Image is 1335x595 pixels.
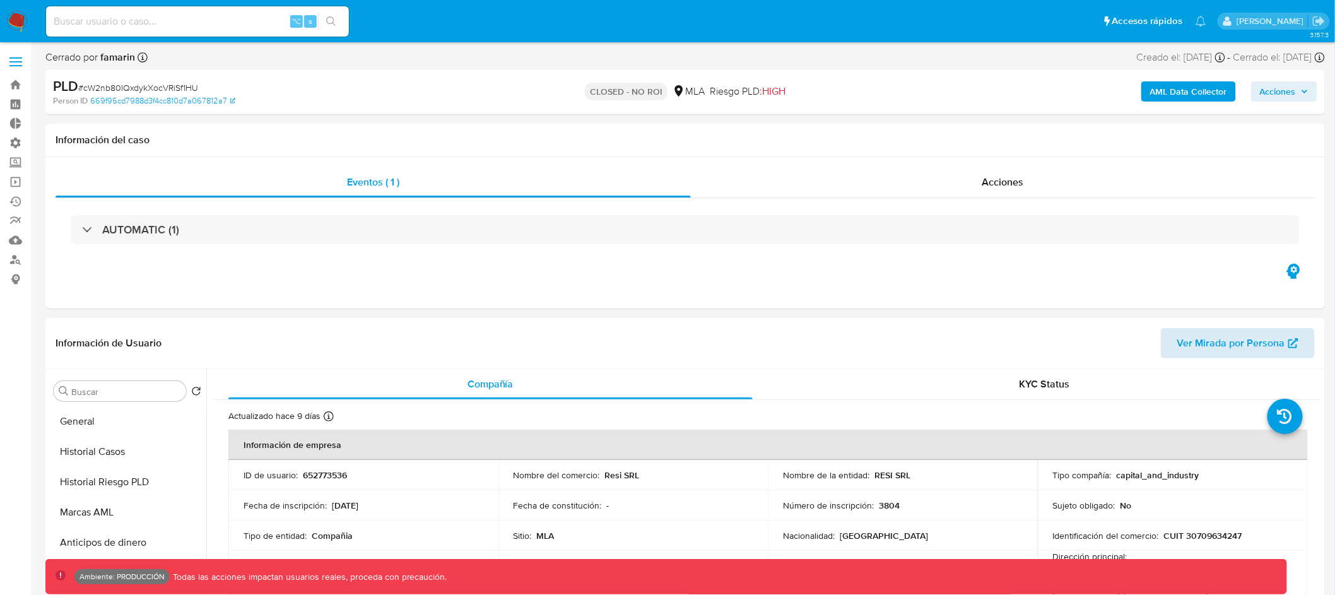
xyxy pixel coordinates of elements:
p: Fecha de constitución : [514,500,602,511]
span: Compañía [468,377,514,391]
span: # cW2nb80IQxdykXocVRiSf1HU [78,81,198,94]
div: AUTOMATIC (1) [71,215,1300,244]
button: Marcas AML [49,497,206,527]
span: HIGH [762,84,785,98]
p: Tipo compañía : [1053,469,1112,481]
div: Cerrado el: [DATE] [1233,50,1325,64]
p: Dirección principal : [1053,551,1127,562]
b: famarin [98,50,135,64]
p: CLOSED - NO ROI [585,83,667,100]
span: Acciones [1260,81,1296,102]
button: AML Data Collector [1141,81,1236,102]
p: 3804 [879,500,900,511]
input: Buscar [71,386,181,398]
button: Anticipos de dinero [49,527,206,558]
button: search-icon [318,13,344,30]
span: Ver Mirada por Persona [1177,328,1285,358]
div: MLA [673,85,705,98]
p: Ambiente: PRODUCCIÓN [79,574,165,579]
h1: Información de Usuario [56,337,162,350]
b: Person ID [53,95,88,107]
span: Cerrado por [45,50,135,64]
p: Todas las acciones impactan usuarios reales, proceda con precaución. [170,571,447,583]
span: KYC Status [1020,377,1070,391]
p: Identificación del comercio : [1053,530,1159,541]
a: Salir [1312,15,1326,28]
h3: AUTOMATIC (1) [102,223,179,237]
p: diego.assum@mercadolibre.com [1237,15,1308,27]
button: General [49,406,206,437]
p: Tipo de entidad : [244,530,307,541]
p: Fecha de inscripción : [244,500,327,511]
b: AML Data Collector [1150,81,1227,102]
button: Volver al orden por defecto [191,386,201,400]
span: Accesos rápidos [1112,15,1183,28]
div: Creado el: [DATE] [1137,50,1225,64]
p: Sujeto obligado : [1053,500,1115,511]
button: KYC [49,558,206,588]
p: Sitio : [514,530,532,541]
button: Historial Riesgo PLD [49,467,206,497]
p: - [607,500,609,511]
input: Buscar usuario o caso... [46,13,349,30]
p: Compañia [312,530,353,541]
button: Ver Mirada por Persona [1161,328,1315,358]
a: Notificaciones [1196,16,1206,27]
p: No [1120,500,1132,511]
p: Nombre del comercio : [514,469,600,481]
p: Número de inscripción : [783,500,874,511]
p: Nombre de la entidad : [783,469,869,481]
p: CUIT 30709634247 [1164,530,1242,541]
p: Nacionalidad : [783,530,835,541]
p: [GEOGRAPHIC_DATA] [840,530,928,541]
button: Acciones [1251,81,1317,102]
span: Eventos ( 1 ) [347,175,399,189]
span: Acciones [982,175,1023,189]
span: Riesgo PLD: [710,85,785,98]
p: Resi SRL [605,469,640,481]
a: 669f95cd7988d3f4cc810d7a067812a7 [90,95,235,107]
span: ⌥ [291,15,301,27]
p: MLA [537,530,555,541]
p: ID de usuario : [244,469,298,481]
span: - [1228,50,1231,64]
p: RESI SRL [874,469,910,481]
p: 652773536 [303,469,347,481]
b: PLD [53,76,78,96]
button: Historial Casos [49,437,206,467]
button: Buscar [59,386,69,396]
p: capital_and_industry [1117,469,1199,481]
th: Información de empresa [228,430,1308,460]
p: [DATE] [332,500,358,511]
p: Actualizado hace 9 días [228,410,321,422]
span: s [309,15,312,27]
h1: Información del caso [56,134,1315,146]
